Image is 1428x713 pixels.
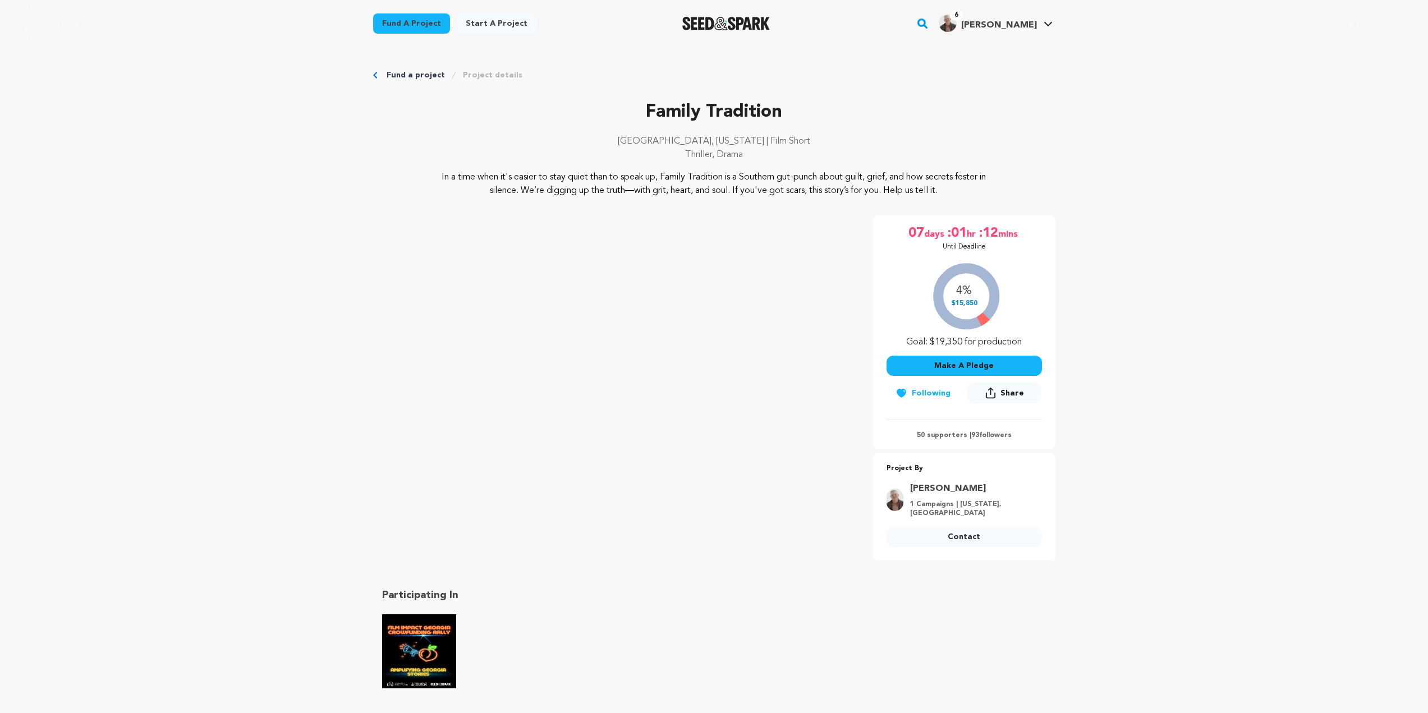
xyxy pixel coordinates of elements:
span: [PERSON_NAME] [961,21,1037,30]
a: Project details [463,70,522,81]
a: Fund a project [387,70,445,81]
p: [GEOGRAPHIC_DATA], [US_STATE] | Film Short [373,135,1055,148]
span: hr [967,224,978,242]
span: Kris S.'s Profile [936,12,1055,35]
span: Share [1000,388,1024,399]
div: Kris S.'s Profile [939,14,1037,32]
a: Kris S.'s Profile [936,12,1055,32]
img: 8baa857225ad225b.jpg [939,14,957,32]
p: In a time when it's easier to stay quiet than to speak up, Family Tradition is a Southern gut-pun... [441,171,987,197]
a: Seed&Spark Homepage [682,17,770,30]
a: Start a project [457,13,536,34]
a: Fund a project [373,13,450,34]
p: Project By [887,462,1042,475]
a: Contact [887,527,1042,547]
span: :12 [978,224,998,242]
button: Following [887,383,959,403]
p: Until Deadline [943,242,986,251]
img: Film Impact Georgia Rally [382,614,456,688]
a: Goto Kris Shuman profile [910,482,1035,495]
p: 1 Campaigns | [US_STATE], [GEOGRAPHIC_DATA] [910,500,1035,518]
button: Make A Pledge [887,356,1042,376]
span: days [924,224,947,242]
h2: Participating In [382,587,705,603]
p: 50 supporters | followers [887,431,1042,440]
span: :01 [947,224,967,242]
p: Family Tradition [373,99,1055,126]
p: Thriller, Drama [373,148,1055,162]
span: mins [998,224,1020,242]
span: Share [967,383,1041,408]
span: 07 [908,224,924,242]
span: 93 [971,432,979,439]
div: Breadcrumb [373,70,1055,81]
span: 6 [950,10,963,21]
img: 8baa857225ad225b.jpg [887,489,903,511]
button: Share [967,383,1041,403]
img: Seed&Spark Logo Dark Mode [682,17,770,30]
